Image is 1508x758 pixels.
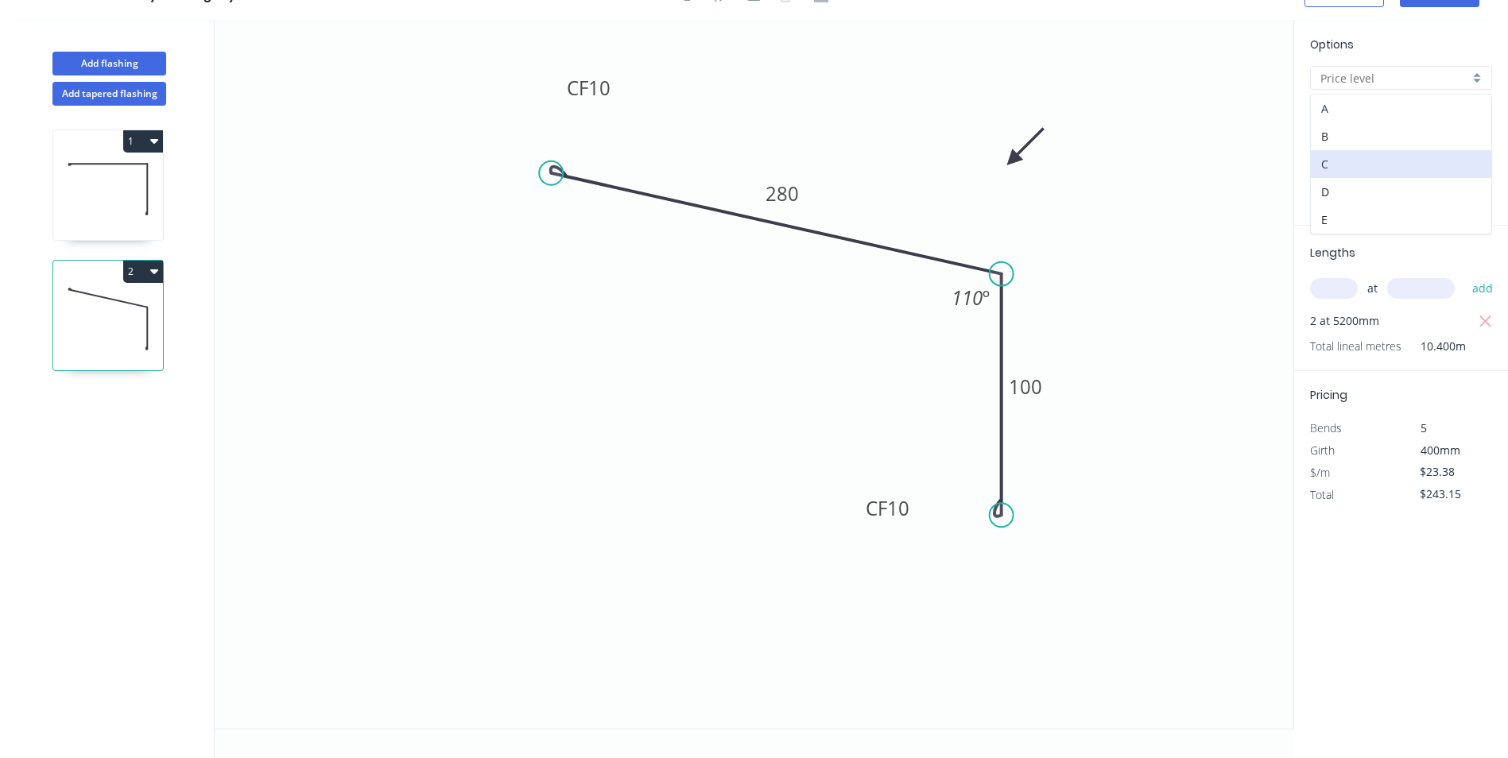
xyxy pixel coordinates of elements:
[1421,443,1460,458] span: 400mm
[1310,335,1401,358] span: Total lineal metres
[1310,245,1355,261] span: Lengths
[588,75,611,101] tspan: 10
[1310,310,1379,332] span: 2 at 5200mm
[123,130,163,153] button: 1
[766,180,799,207] tspan: 280
[1310,487,1334,502] span: Total
[1464,275,1502,302] button: add
[123,261,163,283] button: 2
[1009,373,1042,400] tspan: 100
[1310,37,1354,52] span: Options
[1310,443,1335,458] span: Girth
[887,495,909,521] tspan: 10
[1310,387,1347,403] span: Pricing
[983,284,990,311] tspan: º
[1311,178,1491,206] div: D
[567,75,588,101] tspan: CF
[1401,335,1466,358] span: 10.400m
[215,20,1293,729] svg: 0
[1421,420,1427,435] span: 5
[866,495,887,521] tspan: CF
[952,284,983,311] tspan: 110
[1310,465,1330,480] span: $/m
[1310,420,1342,435] span: Bends
[1311,150,1491,178] div: C
[1311,95,1491,122] div: A
[1311,122,1491,150] div: B
[1311,206,1491,234] div: E
[1367,277,1378,300] span: at
[52,52,166,75] button: Add flashing
[52,82,166,106] button: Add tapered flashing
[1320,70,1469,87] input: Price level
